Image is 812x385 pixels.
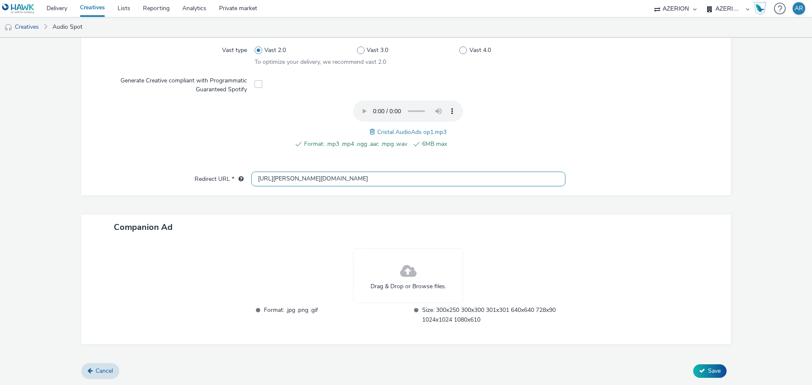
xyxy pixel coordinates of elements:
span: To optimize your delivery, we recommend vast 2.0 [255,58,386,66]
span: Vast 4.0 [469,46,491,55]
img: undefined Logo [2,3,35,14]
label: Vast type [219,43,250,55]
div: URL will be used as a validation URL with some SSPs and it will be the redirection URL of your cr... [234,175,244,183]
img: Hawk Academy [754,2,766,15]
span: Size: 300x250 300x300 301x301 640x640 728x90 1024x1024 1080x610 [422,305,565,325]
span: 6MB max [422,139,525,149]
span: Format: .jpg .png .gif [264,305,407,325]
span: Companion Ad [114,221,173,233]
input: url... [251,172,565,186]
label: Generate Creative compliant with Programmatic Guaranteed Spotify [96,73,250,94]
div: AR [795,2,803,15]
span: Cristal AudioAds op1.mp3 [377,128,447,136]
span: Format: .mp3 .mp4 .ogg .aac .mpg .wav [304,139,407,149]
button: Save [693,364,727,378]
label: Redirect URL * [191,172,247,183]
img: audio [4,23,13,32]
span: Cancel [96,367,113,375]
span: Vast 2.0 [264,46,286,55]
span: Vast 3.0 [367,46,388,55]
a: Cancel [81,363,119,379]
span: Drag & Drop or Browse files. [370,282,446,291]
a: Audio Spot [48,17,87,37]
span: Save [708,367,721,375]
a: Hawk Academy [754,2,770,15]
